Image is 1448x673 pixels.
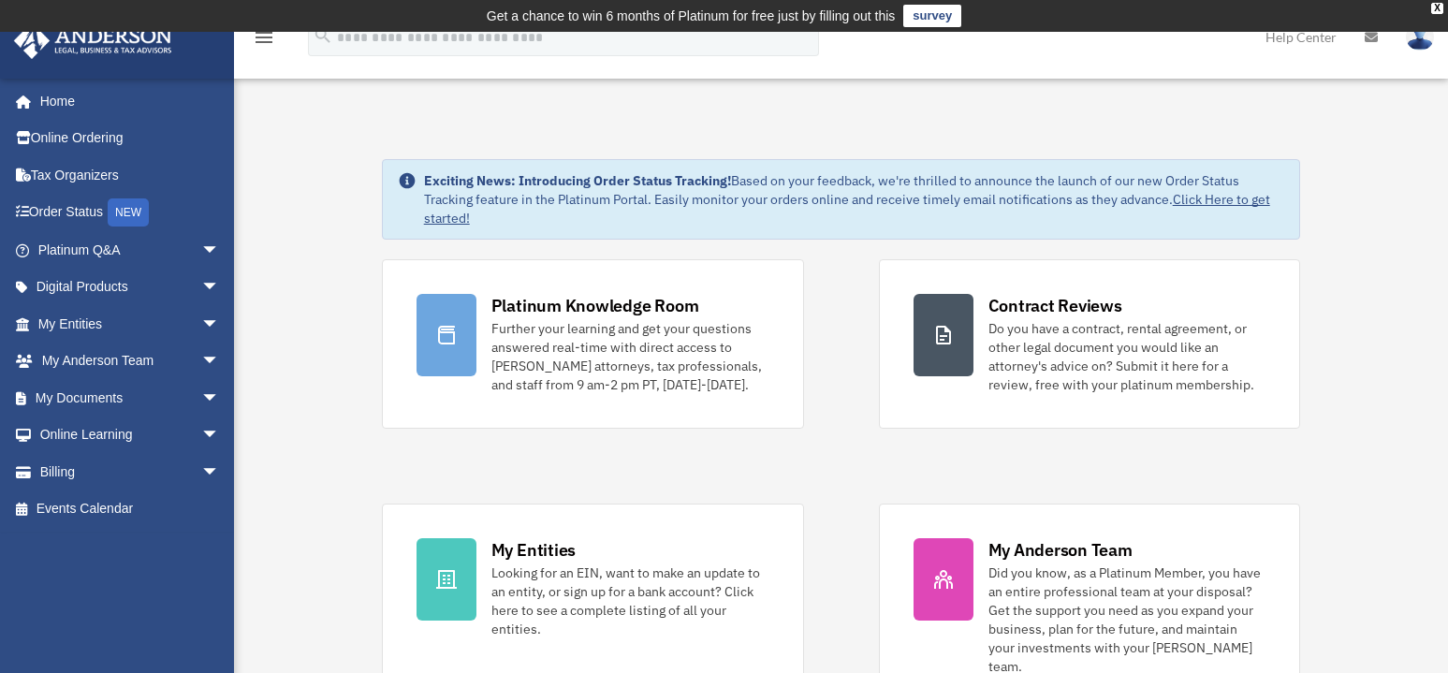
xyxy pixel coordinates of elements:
img: Anderson Advisors Platinum Portal [8,22,178,59]
strong: Exciting News: Introducing Order Status Tracking! [424,172,731,189]
div: NEW [108,198,149,227]
div: My Entities [491,538,576,562]
a: Tax Organizers [13,156,248,194]
i: search [313,25,333,46]
div: Further your learning and get your questions answered real-time with direct access to [PERSON_NAM... [491,319,769,394]
span: arrow_drop_down [201,231,239,270]
span: arrow_drop_down [201,269,239,307]
a: Contract Reviews Do you have a contract, rental agreement, or other legal document you would like... [879,259,1301,429]
div: Looking for an EIN, want to make an update to an entity, or sign up for a bank account? Click her... [491,563,769,638]
span: arrow_drop_down [201,305,239,344]
div: close [1431,3,1443,14]
a: Events Calendar [13,490,248,528]
div: Platinum Knowledge Room [491,294,699,317]
div: Based on your feedback, we're thrilled to announce the launch of our new Order Status Tracking fe... [424,171,1285,227]
a: Digital Productsarrow_drop_down [13,269,248,306]
div: My Anderson Team [988,538,1133,562]
a: Order StatusNEW [13,194,248,232]
a: My Documentsarrow_drop_down [13,379,248,417]
a: My Entitiesarrow_drop_down [13,305,248,343]
a: Online Learningarrow_drop_down [13,417,248,454]
a: Home [13,82,239,120]
a: Click Here to get started! [424,191,1270,227]
a: Online Ordering [13,120,248,157]
img: User Pic [1406,23,1434,51]
a: Billingarrow_drop_down [13,453,248,490]
span: arrow_drop_down [201,379,239,417]
a: menu [253,33,275,49]
span: arrow_drop_down [201,453,239,491]
a: Platinum Q&Aarrow_drop_down [13,231,248,269]
a: survey [903,5,961,27]
span: arrow_drop_down [201,417,239,455]
a: Platinum Knowledge Room Further your learning and get your questions answered real-time with dire... [382,259,804,429]
div: Do you have a contract, rental agreement, or other legal document you would like an attorney's ad... [988,319,1266,394]
div: Contract Reviews [988,294,1122,317]
div: Get a chance to win 6 months of Platinum for free just by filling out this [487,5,896,27]
span: arrow_drop_down [201,343,239,381]
a: My Anderson Teamarrow_drop_down [13,343,248,380]
i: menu [253,26,275,49]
